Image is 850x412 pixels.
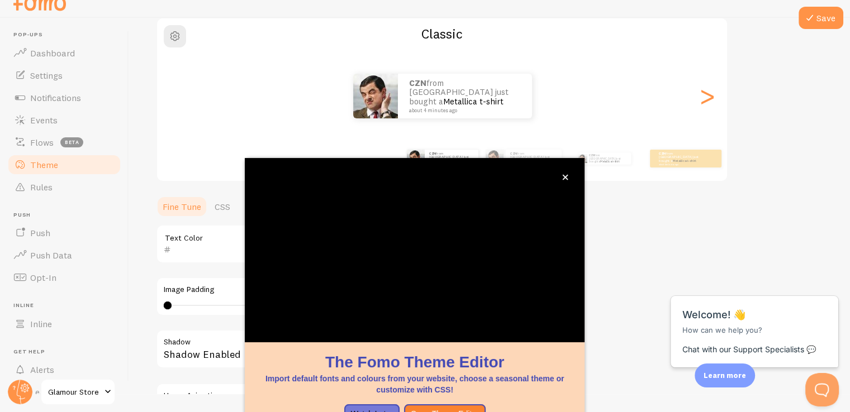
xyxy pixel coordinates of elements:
[30,137,54,148] span: Flows
[40,379,116,405] a: Glamour Store
[443,96,504,107] a: Metallica t-shirt
[7,266,122,289] a: Opt-In
[559,171,571,183] button: close,
[30,70,63,81] span: Settings
[600,160,619,163] a: Metallica t-shirt
[510,151,517,156] strong: CZN
[30,47,75,59] span: Dashboard
[30,92,81,103] span: Notifications
[510,151,557,165] p: from [GEOGRAPHIC_DATA] just bought a
[13,302,122,309] span: Inline
[156,329,491,370] div: Shadow Enabled
[258,373,571,395] p: Import default fonts and colours from your website, choose a seasonal theme or customize with CSS!
[695,363,755,387] div: Learn more
[48,385,101,399] span: Glamour Store
[13,212,122,219] span: Push
[7,131,122,154] a: Flows beta
[7,64,122,87] a: Settings
[13,31,122,39] span: Pop-ups
[156,195,208,218] a: Fine Tune
[258,351,571,373] h1: The Fomo Theme Editor
[429,151,474,165] p: from [GEOGRAPHIC_DATA] just bought a
[7,176,122,198] a: Rules
[30,159,58,170] span: Theme
[665,268,845,373] iframe: Help Scout Beacon - Messages and Notifications
[407,150,425,167] img: Fomo
[30,272,56,283] span: Opt-In
[429,151,436,156] strong: CZN
[578,154,587,163] img: Fomo
[30,318,52,329] span: Inline
[700,56,714,136] div: Next slide
[30,181,53,193] span: Rules
[7,222,122,244] a: Push
[589,154,595,157] strong: CZN
[659,163,702,165] small: about 4 minutes ago
[7,244,122,266] a: Push Data
[672,159,696,163] a: Metallica t-shirt
[486,150,504,167] img: Fomo
[7,154,122,176] a: Theme
[7,42,122,64] a: Dashboard
[7,313,122,335] a: Inline
[30,364,54,375] span: Alerts
[589,152,626,165] p: from [GEOGRAPHIC_DATA] just bought a
[7,358,122,381] a: Alerts
[659,151,666,156] strong: CZN
[7,87,122,109] a: Notifications
[164,285,483,295] label: Image Padding
[353,74,398,118] img: Fomo
[157,25,727,42] h2: Classic
[799,7,843,29] button: Save
[208,195,237,218] a: CSS
[704,370,746,381] p: Learn more
[30,227,50,238] span: Push
[805,373,839,406] iframe: Help Scout Beacon - Open
[60,137,83,147] span: beta
[409,108,517,113] small: about 4 minutes ago
[7,109,122,131] a: Events
[409,79,521,113] p: from [GEOGRAPHIC_DATA] just bought a
[30,250,72,261] span: Push Data
[13,348,122,356] span: Get Help
[659,151,704,165] p: from [GEOGRAPHIC_DATA] just bought a
[409,78,426,88] strong: CZN
[30,114,58,126] span: Events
